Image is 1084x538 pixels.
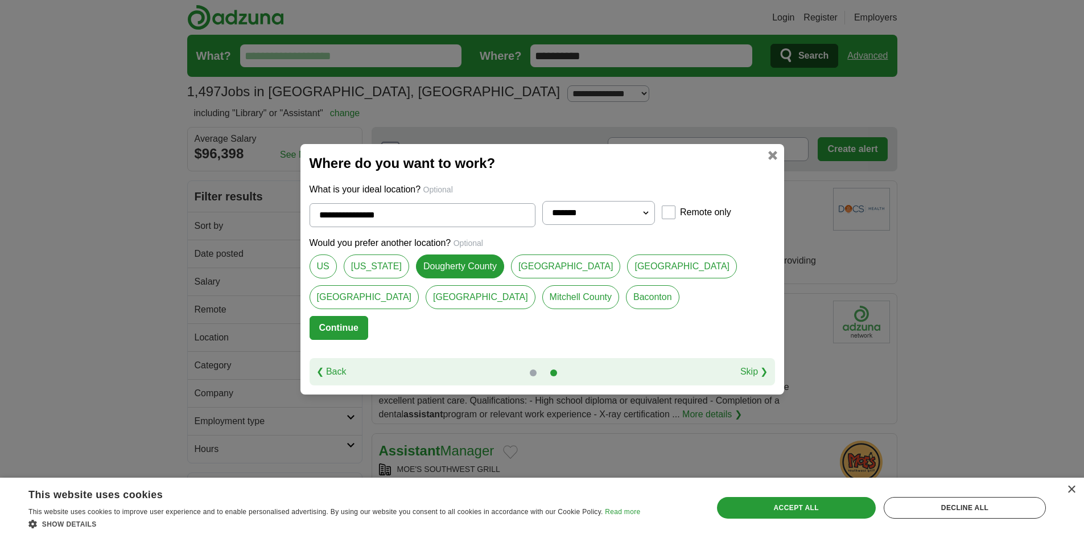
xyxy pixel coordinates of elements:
h2: Where do you want to work? [310,153,775,174]
a: [US_STATE] [344,254,409,278]
button: Continue [310,316,368,340]
a: ❮ Back [316,365,347,379]
a: [GEOGRAPHIC_DATA] [426,285,535,309]
span: Optional [454,239,483,248]
span: Optional [423,185,453,194]
a: Read more, opens a new window [605,508,640,516]
span: This website uses cookies to improve user experience and to enable personalised advertising. By u... [28,508,603,516]
div: Accept all [717,497,876,519]
p: What is your ideal location? [310,183,775,196]
a: [GEOGRAPHIC_DATA] [310,285,419,309]
label: Remote only [680,206,731,219]
div: Close [1067,486,1075,494]
div: Decline all [884,497,1046,519]
a: Mitchell County [542,285,619,309]
a: Skip ❯ [740,365,768,379]
a: Baconton [626,285,679,309]
a: Dougherty County [416,254,504,278]
div: Show details [28,518,640,529]
a: [GEOGRAPHIC_DATA] [627,254,737,278]
p: Would you prefer another location? [310,236,775,250]
div: This website uses cookies [28,484,612,502]
a: US [310,254,337,278]
a: [GEOGRAPHIC_DATA] [511,254,621,278]
span: Show details [42,520,97,528]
